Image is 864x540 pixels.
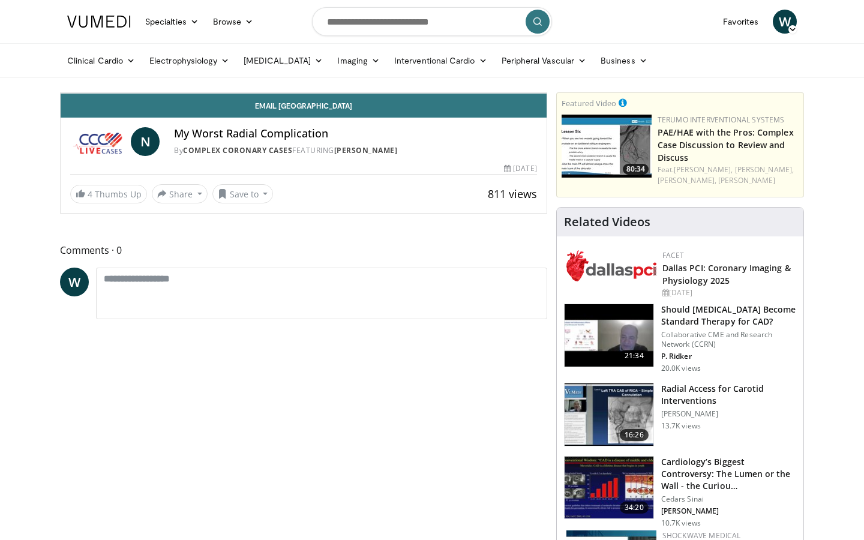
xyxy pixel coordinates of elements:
img: e500271a-0564-403f-93f0-951665b3df19.150x105_q85_crop-smart_upscale.jpg [562,115,652,178]
img: RcxVNUapo-mhKxBX4xMDoxOjA4MTsiGN_2.150x105_q85_crop-smart_upscale.jpg [565,383,653,446]
h3: Radial Access for Carotid Interventions [661,383,796,407]
div: By FEATURING [174,145,536,156]
span: 4 [88,188,92,200]
a: Peripheral Vascular [494,49,593,73]
button: Save to [212,184,274,203]
img: VuMedi Logo [67,16,131,28]
img: 939357b5-304e-4393-95de-08c51a3c5e2a.png.150x105_q85_autocrop_double_scale_upscale_version-0.2.png [566,250,656,281]
a: [PERSON_NAME], [674,164,733,175]
small: Featured Video [562,98,616,109]
a: Clinical Cardio [60,49,142,73]
a: 80:34 [562,115,652,178]
button: Share [152,184,208,203]
a: Imaging [330,49,387,73]
img: d453240d-5894-4336-be61-abca2891f366.150x105_q85_crop-smart_upscale.jpg [565,457,653,519]
h3: Should [MEDICAL_DATA] Become Standard Therapy for CAD? [661,304,796,328]
a: [PERSON_NAME], [735,164,794,175]
a: Interventional Cardio [387,49,494,73]
span: 811 views [488,187,537,201]
input: Search topics, interventions [312,7,552,36]
span: 21:34 [620,350,649,362]
a: 21:34 Should [MEDICAL_DATA] Become Standard Therapy for CAD? Collaborative CME and Research Netwo... [564,304,796,373]
p: 13.7K views [661,421,701,431]
p: Cedars Sinai [661,494,796,504]
a: Browse [206,10,261,34]
a: Complex Coronary Cases [183,145,292,155]
p: [PERSON_NAME] [661,506,796,516]
img: Complex Coronary Cases [70,127,126,156]
a: Dallas PCI: Coronary Imaging & Physiology 2025 [662,262,791,286]
p: [PERSON_NAME] [661,409,796,419]
h3: Cardiology’s Biggest Controversy: The Lumen or the Wall - the Curiou… [661,456,796,492]
a: 34:20 Cardiology’s Biggest Controversy: The Lumen or the Wall - the Curiou… Cedars Sinai [PERSON_... [564,456,796,528]
span: Comments 0 [60,242,547,258]
a: Business [593,49,655,73]
a: Specialties [138,10,206,34]
p: Collaborative CME and Research Network (CCRN) [661,330,796,349]
a: [PERSON_NAME] [718,175,775,185]
a: 4 Thumbs Up [70,185,147,203]
a: Electrophysiology [142,49,236,73]
a: PAE/HAE with the Pros: Complex Case Discussion to Review and Discuss [658,127,794,163]
a: [MEDICAL_DATA] [236,49,330,73]
a: [PERSON_NAME] [334,145,398,155]
a: FACET [662,250,685,260]
span: 34:20 [620,502,649,514]
div: Feat. [658,164,799,186]
a: W [60,268,89,296]
div: [DATE] [504,163,536,174]
a: Email [GEOGRAPHIC_DATA] [61,94,547,118]
video-js: Video Player [61,93,547,94]
h4: My Worst Radial Complication [174,127,536,140]
h4: Related Videos [564,215,650,229]
a: 16:26 Radial Access for Carotid Interventions [PERSON_NAME] 13.7K views [564,383,796,446]
a: Favorites [716,10,766,34]
span: 80:34 [623,164,649,175]
a: N [131,127,160,156]
a: [PERSON_NAME], [658,175,716,185]
a: W [773,10,797,34]
p: 10.7K views [661,518,701,528]
p: P. Ridker [661,352,796,361]
img: eb63832d-2f75-457d-8c1a-bbdc90eb409c.150x105_q85_crop-smart_upscale.jpg [565,304,653,367]
div: [DATE] [662,287,794,298]
a: Terumo Interventional Systems [658,115,785,125]
p: 20.0K views [661,364,701,373]
span: 16:26 [620,429,649,441]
